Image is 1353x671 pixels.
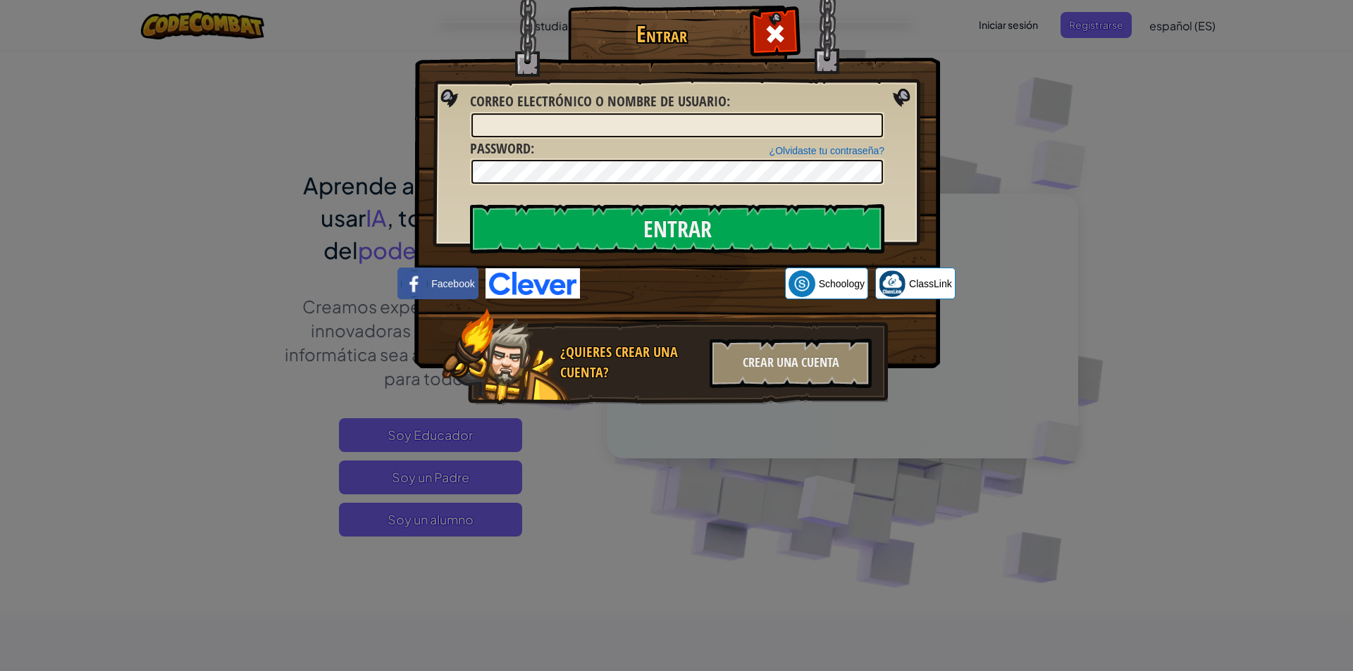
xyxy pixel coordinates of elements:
[486,268,580,299] img: clever-logo-blue.png
[560,342,701,382] div: ¿Quieres crear una cuenta?
[909,277,952,291] span: ClassLink
[879,270,906,297] img: classlink-logo-small.png
[770,145,884,156] a: ¿Olvidaste tu contraseña?
[470,92,727,111] span: Correo electrónico o nombre de usuario
[470,92,730,112] label: :
[710,339,872,388] div: Crear una cuenta
[431,277,474,291] span: Facebook
[470,204,884,253] input: Entrar
[470,139,531,158] span: Password
[572,22,751,46] h1: Entrar
[789,270,815,297] img: schoology.png
[470,139,534,159] label: :
[580,268,785,299] iframe: Botón Iniciar sesión con Google
[401,270,428,297] img: facebook_small.png
[819,277,865,291] span: Schoology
